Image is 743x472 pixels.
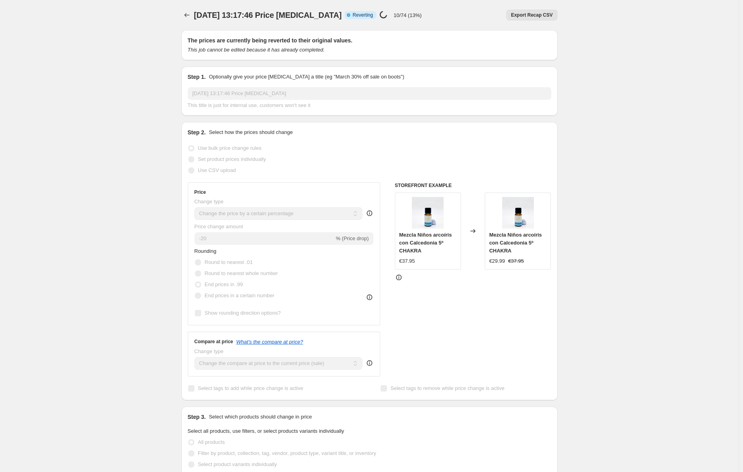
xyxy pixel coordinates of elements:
[194,248,217,254] span: Rounding
[188,73,206,81] h2: Step 1.
[511,12,552,18] span: Export Recap CSV
[336,235,369,241] span: % (Price drop)
[194,338,233,345] h3: Compare at price
[352,12,373,18] span: Reverting
[198,439,225,445] span: All products
[198,145,261,151] span: Use bulk price change rules
[508,257,524,265] strike: €37.95
[198,156,266,162] span: Set product prices individually
[188,428,344,434] span: Select all products, use filters, or select products variants individually
[194,348,224,354] span: Change type
[198,385,303,391] span: Select tags to add while price change is active
[198,450,376,456] span: Filter by product, collection, tag, vendor, product type, variant title, or inventory
[198,461,277,467] span: Select product variants individually
[198,167,236,173] span: Use CSV upload
[205,259,253,265] span: Round to nearest .01
[194,232,334,245] input: -15
[236,339,303,345] button: What's the compare at price?
[188,413,206,421] h2: Step 3.
[391,385,505,391] span: Select tags to remove while price change is active
[188,128,206,136] h2: Step 2.
[181,10,192,21] button: Price change jobs
[394,12,422,18] p: 10/74 (13%)
[194,189,206,195] h3: Price
[399,257,415,265] div: €37.95
[205,281,243,287] span: End prices in .99
[188,36,551,44] h2: The prices are currently being reverted to their original values.
[205,310,281,316] span: Show rounding direction options?
[194,11,342,19] span: [DATE] 13:17:46 Price [MEDICAL_DATA]
[209,413,312,421] p: Select which products should change in price
[489,257,505,265] div: €29.99
[506,10,557,21] button: Export Recap CSV
[188,87,551,100] input: 30% off holiday sale
[205,292,274,298] span: End prices in a certain number
[395,182,551,189] h6: STOREFRONT EXAMPLE
[399,232,452,254] span: Mezcla Niños arcoíris con Calcedonia 5º CHAKRA
[194,224,243,229] span: Price change amount
[209,128,293,136] p: Select how the prices should change
[194,199,224,204] span: Change type
[366,359,373,367] div: help
[188,47,325,53] i: This job cannot be edited because it has already completed.
[412,197,444,229] img: IMG-0618_80x.jpg
[489,232,542,254] span: Mezcla Niños arcoíris con Calcedonia 5º CHAKRA
[502,197,534,229] img: IMG-0618_80x.jpg
[209,73,404,81] p: Optionally give your price [MEDICAL_DATA] a title (eg "March 30% off sale on boots")
[205,270,278,276] span: Round to nearest whole number
[188,102,311,108] span: This title is just for internal use, customers won't see it
[366,209,373,217] div: help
